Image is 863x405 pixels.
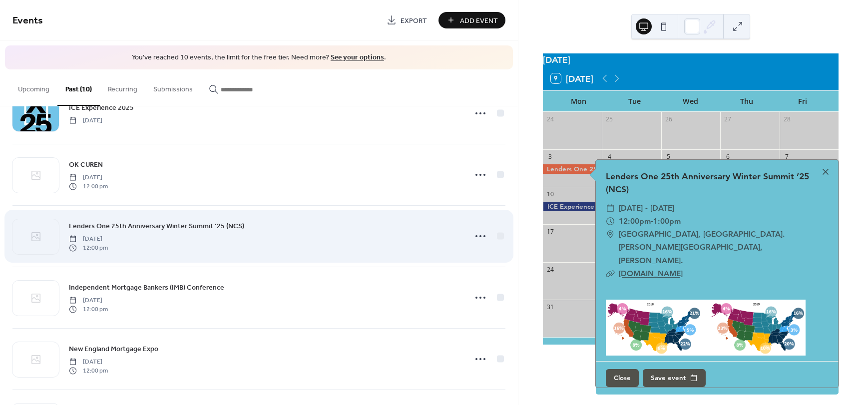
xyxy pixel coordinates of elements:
[10,69,57,105] button: Upcoming
[69,305,108,314] span: 12:00 pm
[653,215,681,228] span: 1:00pm
[724,153,732,161] div: 6
[783,153,791,161] div: 7
[69,173,108,182] span: [DATE]
[12,11,43,30] span: Events
[547,71,597,86] button: 9[DATE]
[69,357,108,366] span: [DATE]
[606,228,615,241] div: ​
[401,15,427,26] span: Export
[69,182,108,191] span: 12:00 pm
[664,115,673,123] div: 26
[546,303,554,311] div: 31
[69,367,108,376] span: 12:00 pm
[546,228,554,236] div: 17
[783,115,791,123] div: 28
[605,115,614,123] div: 25
[100,69,145,105] button: Recurring
[543,53,839,66] div: [DATE]
[69,344,158,354] span: New England Mortgage Expo
[145,69,201,105] button: Submissions
[546,265,554,274] div: 24
[607,91,663,111] div: Tue
[379,12,434,28] a: Export
[57,69,100,106] button: Past (10)
[331,51,384,64] a: See your options
[619,269,683,278] a: [DOMAIN_NAME]
[619,215,651,228] span: 12:00pm
[619,228,829,267] span: [GEOGRAPHIC_DATA], [GEOGRAPHIC_DATA]. [PERSON_NAME][GEOGRAPHIC_DATA], [PERSON_NAME].
[15,53,503,63] span: You've reached 10 events, the limit for the free tier. Need more? .
[69,159,103,170] a: OK CUREN
[724,115,732,123] div: 27
[664,153,673,161] div: 5
[546,190,554,199] div: 10
[606,369,639,387] button: Close
[719,91,775,111] div: Thu
[543,164,720,173] div: Lenders One 25th Anniversary Winter Summit ’25 (NCS)
[69,282,224,293] a: Independent Mortgage Bankers (IMB) Conference
[651,215,653,228] span: -
[551,91,607,111] div: Mon
[69,244,108,253] span: 12:00 pm
[605,153,614,161] div: 4
[69,343,158,355] a: New England Mortgage Expo
[643,369,706,387] button: Save event
[775,91,831,111] div: Fri
[69,102,134,113] a: ICE Experience 2025
[606,267,615,280] div: ​
[606,215,615,228] div: ​
[546,115,554,123] div: 24
[606,202,615,215] div: ​
[619,202,674,215] span: [DATE] - [DATE]
[69,116,102,125] span: [DATE]
[606,300,806,356] img: Event Image
[543,202,720,211] div: ICE Experience 2025
[663,91,719,111] div: Wed
[546,153,554,161] div: 3
[606,170,809,195] a: Lenders One 25th Anniversary Winter Summit ’25 (NCS)
[69,220,244,232] a: Lenders One 25th Anniversary Winter Summit ’25 (NCS)
[69,221,244,231] span: Lenders One 25th Anniversary Winter Summit ’25 (NCS)
[69,234,108,243] span: [DATE]
[69,296,108,305] span: [DATE]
